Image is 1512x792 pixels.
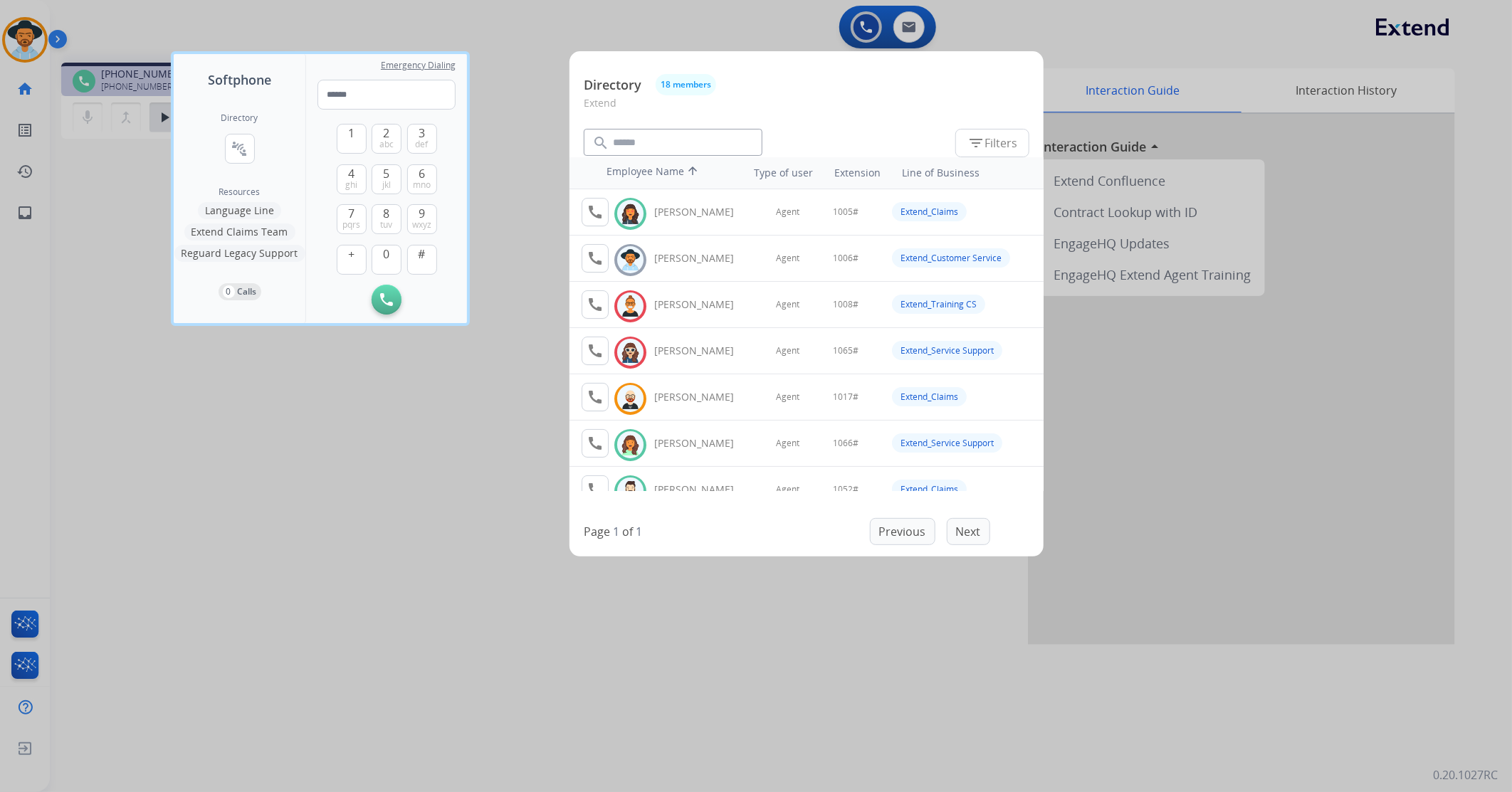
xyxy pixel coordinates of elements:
span: tuv [381,219,393,231]
img: avatar [620,295,641,317]
span: 1006# [833,253,859,264]
span: 1017# [833,391,859,403]
p: Page [584,523,610,540]
span: 1052# [833,484,859,495]
p: of [622,523,633,540]
mat-icon: call [587,481,604,498]
th: Extension [827,159,888,187]
span: 1 [348,125,355,142]
div: Extend_Claims [892,202,967,221]
span: 1065# [833,345,859,357]
div: [PERSON_NAME] [654,251,750,265]
div: Extend_Service Support [892,341,1002,360]
button: 8tuv [372,204,401,234]
th: Type of user [735,159,821,187]
span: 1066# [833,438,859,449]
div: Extend_Claims [892,387,967,406]
span: 8 [384,205,390,222]
button: Reguard Legacy Support [174,245,305,262]
span: Agent [776,253,799,264]
span: + [348,245,355,263]
mat-icon: call [587,296,604,313]
img: call-button [380,293,393,306]
div: [PERSON_NAME] [654,390,750,404]
mat-icon: connect_without_contact [231,140,248,157]
span: Agent [776,299,799,310]
img: avatar [620,434,641,456]
button: + [337,245,367,275]
span: 6 [419,165,425,182]
span: Resources [219,186,261,198]
mat-icon: call [587,250,604,267]
p: Extend [584,95,1029,122]
div: Extend_Customer Service [892,248,1010,268]
button: 6mno [407,164,437,194]
p: Calls [238,285,257,298]
th: Employee Name [599,157,728,189]
span: Agent [776,206,799,218]
span: abc [379,139,394,150]
span: Agent [776,484,799,495]
p: 0.20.1027RC [1433,766,1498,783]
button: 1 [337,124,367,154]
span: Agent [776,345,799,357]
mat-icon: arrow_upward [684,164,701,181]
p: Directory [584,75,641,95]
div: [PERSON_NAME] [654,205,750,219]
button: 5jkl [372,164,401,194]
button: 0 [372,245,401,275]
img: avatar [620,388,641,410]
span: def [416,139,429,150]
button: 9wxyz [407,204,437,234]
span: 1008# [833,299,859,310]
span: wxyz [412,219,431,231]
button: 0Calls [219,283,261,300]
img: avatar [620,203,641,225]
span: 5 [384,165,390,182]
button: 2abc [372,124,401,154]
span: jkl [382,179,391,191]
div: [PERSON_NAME] [654,482,750,497]
button: Language Line [198,202,281,219]
mat-icon: call [587,435,604,452]
div: [PERSON_NAME] [654,436,750,450]
span: 0 [384,245,390,263]
div: Extend_Service Support [892,433,1002,453]
span: 3 [419,125,425,142]
mat-icon: call [587,342,604,359]
mat-icon: call [587,389,604,406]
span: Softphone [208,70,271,90]
button: 4ghi [337,164,367,194]
p: 0 [223,285,235,298]
h2: Directory [221,112,258,124]
div: [PERSON_NAME] [654,297,750,312]
span: 2 [384,125,390,142]
span: Filters [967,134,1017,152]
th: Line of Business [895,159,1036,187]
div: Extend_Claims [892,480,967,499]
span: Agent [776,391,799,403]
img: avatar [620,342,641,364]
button: 18 members [656,74,716,95]
button: # [407,245,437,275]
mat-icon: search [592,134,609,152]
button: Extend Claims Team [184,223,295,241]
span: # [419,245,426,263]
mat-icon: filter_list [967,134,985,152]
span: 1005# [833,206,859,218]
span: Emergency Dialing [381,60,456,71]
span: ghi [345,179,357,191]
span: 4 [348,165,355,182]
div: Extend_Training CS [892,295,985,314]
button: Filters [955,129,1029,157]
span: pqrs [342,219,360,231]
button: 3def [407,124,437,154]
img: avatar [620,249,641,271]
mat-icon: call [587,204,604,221]
img: avatar [620,480,641,502]
span: mno [413,179,431,191]
span: Agent [776,438,799,449]
button: 7pqrs [337,204,367,234]
span: 7 [348,205,355,222]
span: 9 [419,205,425,222]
